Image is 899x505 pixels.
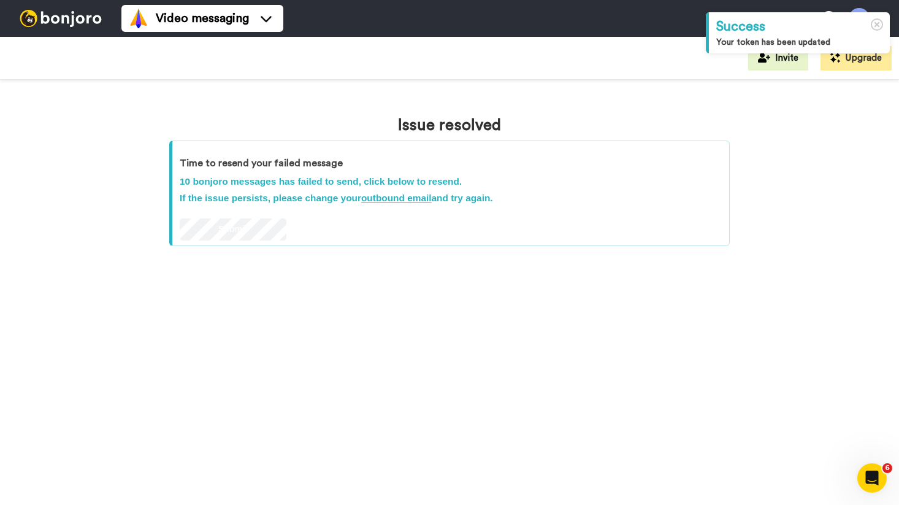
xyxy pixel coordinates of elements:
[180,175,722,188] p: 10 bonjoro messages has failed to send, click below to resend.
[15,10,107,27] img: bj-logo-header-white.svg
[716,36,882,48] div: Your token has been updated
[180,218,286,241] input: Submit
[361,193,432,203] u: outbound email
[169,117,730,134] h1: Issue resolved
[129,9,148,28] img: vm-color.svg
[180,158,722,169] h3: Time to resend your failed message
[748,46,808,71] button: Invite
[882,463,892,473] span: 6
[857,463,887,493] iframe: Intercom live chat
[716,17,882,36] div: Success
[180,191,722,205] p: If the issue persists, please change your and try again.
[821,46,892,71] button: Upgrade
[156,10,249,27] span: Video messaging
